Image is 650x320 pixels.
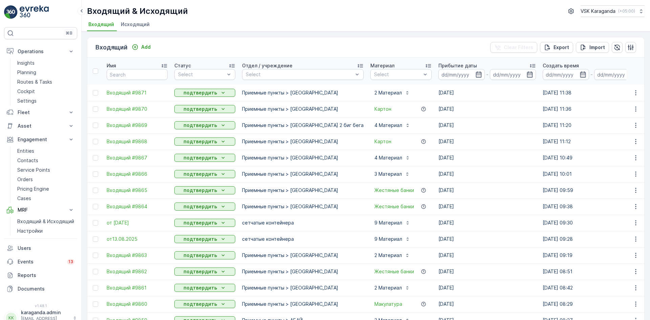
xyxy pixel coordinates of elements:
[435,166,539,182] td: [DATE]
[17,228,43,234] p: Настройки
[183,171,217,177] p: подтвердить
[370,87,414,98] button: 2 Материал
[15,68,77,77] a: Planning
[435,150,539,166] td: [DATE]
[18,48,64,55] p: Operations
[242,62,292,69] p: Отдел / учреждение
[435,182,539,198] td: [DATE]
[15,165,77,175] a: Service Points
[93,171,98,177] div: Toggle Row Selected
[121,21,150,28] span: Исходящий
[239,215,367,231] td: сетчатыe контейнера
[374,106,391,112] a: Картон
[93,285,98,291] div: Toggle Row Selected
[539,133,644,150] td: [DATE] 11:12
[15,175,77,184] a: Orders
[107,187,168,194] a: Входящий #9865
[107,69,168,80] input: Search
[95,43,128,52] p: Входящий
[174,89,235,97] button: подтвердить
[174,121,235,129] button: подтвердить
[15,184,77,194] a: Pricing Engine
[107,219,168,226] a: от 14.08.2025
[107,236,168,242] a: от13.08.2025
[374,284,402,291] p: 2 Материал
[374,203,414,210] span: Жестяные банки
[543,69,589,80] input: dd/mm/yyyy
[539,182,644,198] td: [DATE] 09:59
[107,62,116,69] p: Имя
[239,101,367,117] td: Приемные пункты > [GEOGRAPHIC_DATA]
[174,62,191,69] p: Статус
[370,152,414,163] button: 4 Материал
[107,122,168,129] span: Входящий #9869
[374,154,402,161] p: 4 Материал
[4,255,77,269] a: Events13
[374,268,414,275] span: Жестяные банки
[435,215,539,231] td: [DATE]
[107,268,168,275] a: Входящий #9862
[174,235,235,243] button: подтвердить
[239,166,367,182] td: Приемные пункты > [GEOGRAPHIC_DATA]
[17,218,74,225] p: Входящий & Исходящий
[374,138,391,145] span: Картон
[174,300,235,308] button: подтвердить
[17,157,38,164] p: Contacts
[15,77,77,87] a: Routes & Tasks
[183,301,217,307] p: подтвердить
[589,44,605,51] p: Import
[93,123,98,128] div: Toggle Row Selected
[183,219,217,226] p: подтвердить
[68,259,73,264] p: 13
[239,231,367,247] td: сетчатыe контейнера
[539,198,644,215] td: [DATE] 09:38
[504,44,533,51] p: Clear Filters
[15,194,77,203] a: Cases
[370,282,414,293] button: 2 Материал
[93,155,98,161] div: Toggle Row Selected
[18,109,64,116] p: Fleet
[107,252,168,259] a: Входящий #9863
[174,154,235,162] button: подтвердить
[581,8,615,15] p: VSK Karaganda
[18,207,64,213] p: MRF
[581,5,645,17] button: VSK Karaganda(+05:00)
[4,45,77,58] button: Operations
[183,187,217,194] p: подтвердить
[594,69,641,80] input: dd/mm/yyyy
[141,44,151,50] p: Add
[107,301,168,307] a: Входящий #9860
[93,106,98,112] div: Toggle Row Selected
[374,301,402,307] span: Макулатура
[539,263,644,280] td: [DATE] 08:51
[174,202,235,211] button: подтвердить
[4,133,77,146] button: Engagement
[4,203,77,217] button: MRF
[15,96,77,106] a: Settings
[17,98,37,104] p: Settings
[174,219,235,227] button: подтвердить
[15,156,77,165] a: Contacts
[239,182,367,198] td: Приемные пункты > [GEOGRAPHIC_DATA]
[178,71,225,78] p: Select
[540,42,573,53] button: Export
[17,79,52,85] p: Routes & Tasks
[18,258,63,265] p: Events
[239,247,367,263] td: Приемные пункты > [GEOGRAPHIC_DATA]
[239,150,367,166] td: Приемные пункты > [GEOGRAPHIC_DATA]
[88,21,114,28] span: Входящий
[107,154,168,161] a: Входящий #9867
[20,5,49,19] img: logo_light-DOdMpM7g.png
[374,171,402,177] p: 3 Материал
[174,284,235,292] button: подтвердить
[17,148,34,154] p: Entities
[183,154,217,161] p: подтвердить
[539,247,644,263] td: [DATE] 09:19
[174,170,235,178] button: подтвердить
[435,101,539,117] td: [DATE]
[18,136,64,143] p: Engagement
